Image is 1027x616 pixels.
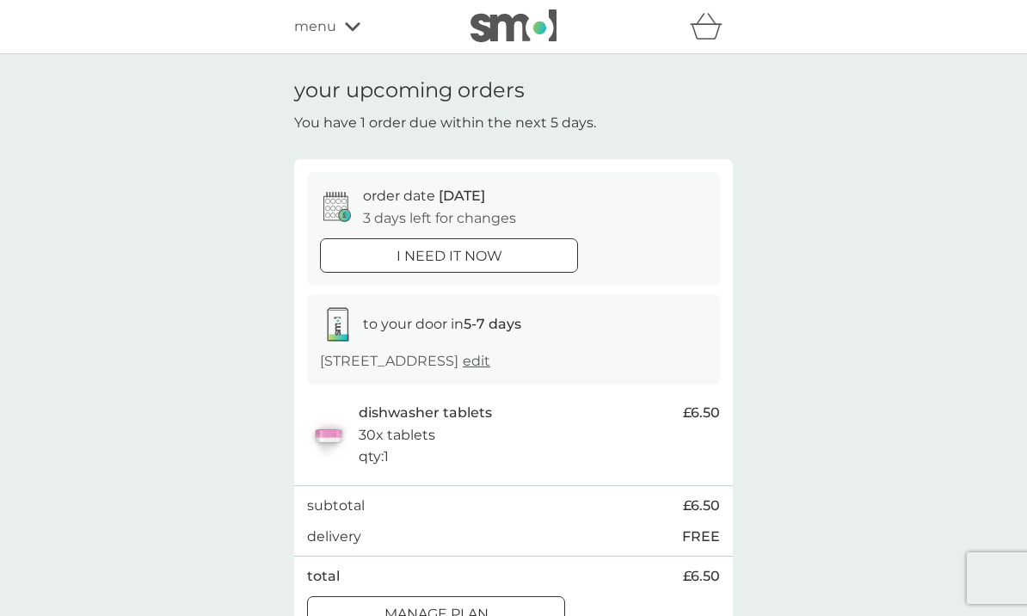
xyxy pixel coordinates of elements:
p: dishwasher tablets [359,402,492,424]
p: order date [363,185,485,207]
p: delivery [307,526,361,548]
span: £6.50 [683,565,720,588]
span: £6.50 [683,402,720,424]
p: subtotal [307,495,365,517]
p: total [307,565,340,588]
p: FREE [682,526,720,548]
span: [DATE] [439,188,485,204]
img: smol [470,9,557,42]
button: i need it now [320,238,578,273]
p: 3 days left for changes [363,207,516,230]
strong: 5-7 days [464,316,521,332]
span: £6.50 [683,495,720,517]
span: to your door in [363,316,521,332]
div: basket [690,9,733,44]
p: qty : 1 [359,446,389,468]
a: edit [463,353,490,369]
p: 30x tablets [359,424,435,447]
p: [STREET_ADDRESS] [320,350,490,373]
p: i need it now [397,245,502,268]
p: You have 1 order due within the next 5 days. [294,112,596,134]
h1: your upcoming orders [294,78,525,103]
span: menu [294,15,336,38]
